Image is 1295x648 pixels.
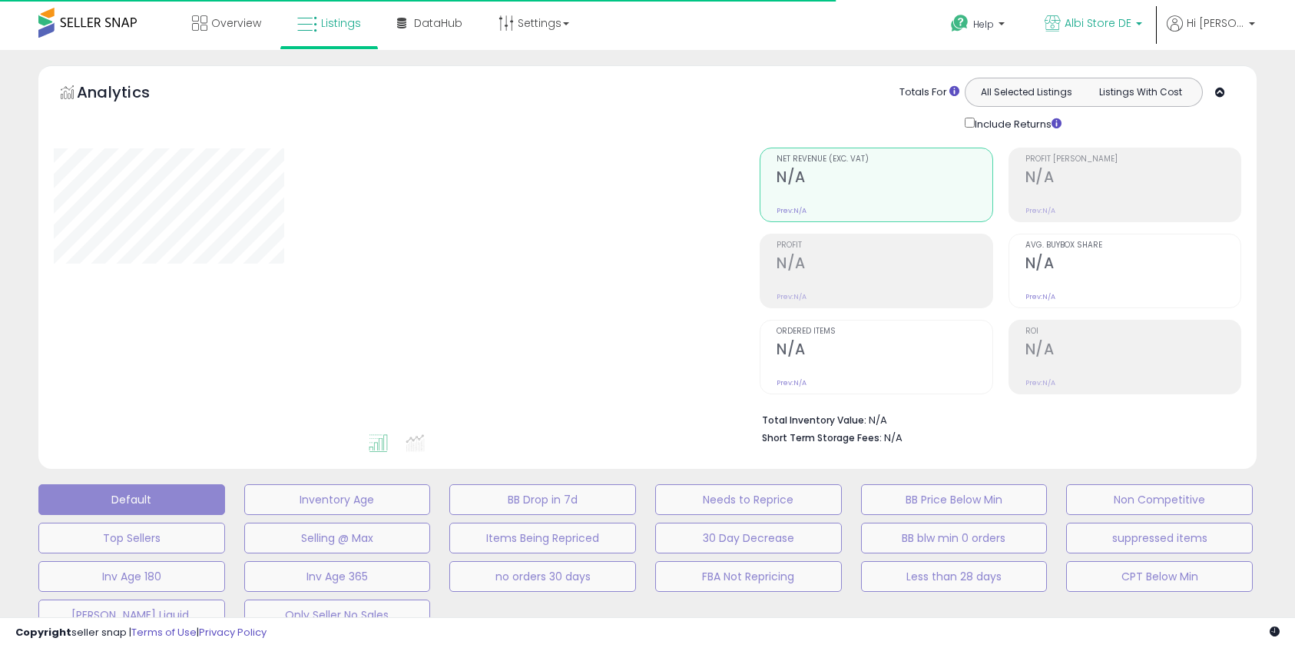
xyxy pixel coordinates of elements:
li: N/A [762,410,1230,428]
span: DataHub [414,15,462,31]
h5: Analytics [77,81,180,107]
button: All Selected Listings [969,82,1084,102]
button: Default [38,484,225,515]
h2: N/A [777,254,992,275]
button: CPT Below Min [1066,561,1253,592]
button: Top Sellers [38,523,225,553]
span: Help [973,18,994,31]
button: Items Being Repriced [449,523,636,553]
span: Albi Store DE [1065,15,1131,31]
span: Listings [321,15,361,31]
small: Prev: N/A [777,378,806,387]
span: Profit [777,241,992,250]
h2: N/A [1025,168,1240,189]
button: BB Price Below Min [861,484,1048,515]
small: Prev: N/A [777,206,806,215]
button: no orders 30 days [449,561,636,592]
button: Less than 28 days [861,561,1048,592]
button: Inv Age 180 [38,561,225,592]
small: Prev: N/A [777,292,806,301]
span: Profit [PERSON_NAME] [1025,155,1240,164]
button: Non Competitive [1066,484,1253,515]
span: Ordered Items [777,327,992,336]
button: Selling @ Max [244,523,431,553]
button: BB Drop in 7d [449,484,636,515]
strong: Copyright [15,625,71,640]
button: Listings With Cost [1083,82,1197,102]
b: Total Inventory Value: [762,414,866,427]
div: Totals For [899,85,959,100]
button: Needs to Reprice [655,484,842,515]
small: Prev: N/A [1025,206,1055,215]
small: Prev: N/A [1025,292,1055,301]
h2: N/A [777,341,992,361]
div: Include Returns [953,115,1080,132]
button: 30 Day Decrease [655,523,842,553]
span: ROI [1025,327,1240,336]
button: Inv Age 365 [244,561,431,592]
button: suppressed items [1066,523,1253,553]
a: Hi [PERSON_NAME] [1167,15,1255,50]
span: N/A [884,430,903,445]
span: Hi [PERSON_NAME] [1187,15,1244,31]
span: Overview [211,15,261,31]
a: Terms of Use [131,625,197,640]
a: Privacy Policy [199,625,267,640]
span: Net Revenue (Exc. VAT) [777,155,992,164]
button: FBA Not Repricing [655,561,842,592]
h2: N/A [1025,254,1240,275]
button: [PERSON_NAME] Liquid. [38,600,225,630]
a: Help [939,2,1020,50]
h2: N/A [777,168,992,189]
b: Short Term Storage Fees: [762,431,882,444]
h2: N/A [1025,341,1240,361]
button: BB blw min 0 orders [861,523,1048,553]
button: Inventory Age [244,484,431,515]
span: Avg. Buybox Share [1025,241,1240,250]
div: seller snap | | [15,626,267,640]
small: Prev: N/A [1025,378,1055,387]
button: Only Seller No Sales [244,600,431,630]
i: Get Help [950,14,969,33]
